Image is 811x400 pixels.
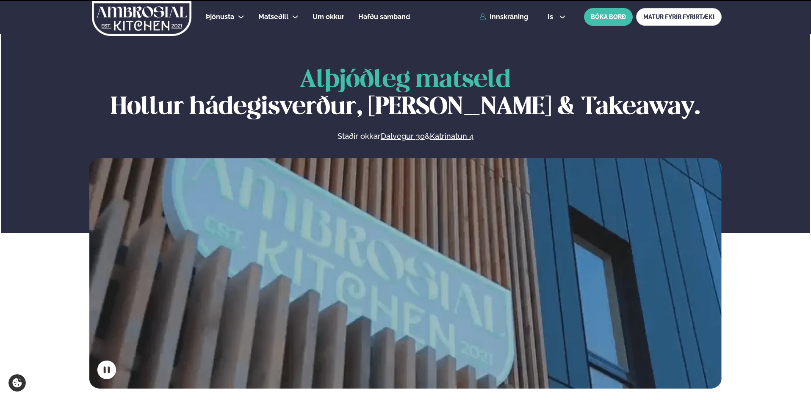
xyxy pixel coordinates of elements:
img: logo [91,1,192,36]
a: Um okkur [313,12,344,22]
span: Hafðu samband [358,13,410,21]
h1: Hollur hádegisverður, [PERSON_NAME] & Takeaway. [89,67,722,121]
span: Þjónusta [206,13,234,21]
p: Staðir okkar & [245,131,565,141]
span: Alþjóðleg matseld [300,69,511,92]
button: is [541,14,573,20]
a: Matseðill [258,12,288,22]
a: Þjónusta [206,12,234,22]
a: Hafðu samband [358,12,410,22]
a: Innskráning [479,13,528,21]
a: Dalvegur 30 [381,131,425,141]
a: Katrinatun 4 [430,131,473,141]
span: Um okkur [313,13,344,21]
a: MATUR FYRIR FYRIRTÆKI [636,8,722,26]
button: BÓKA BORÐ [584,8,633,26]
span: Matseðill [258,13,288,21]
span: is [548,14,556,20]
a: Cookie settings [8,374,26,392]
